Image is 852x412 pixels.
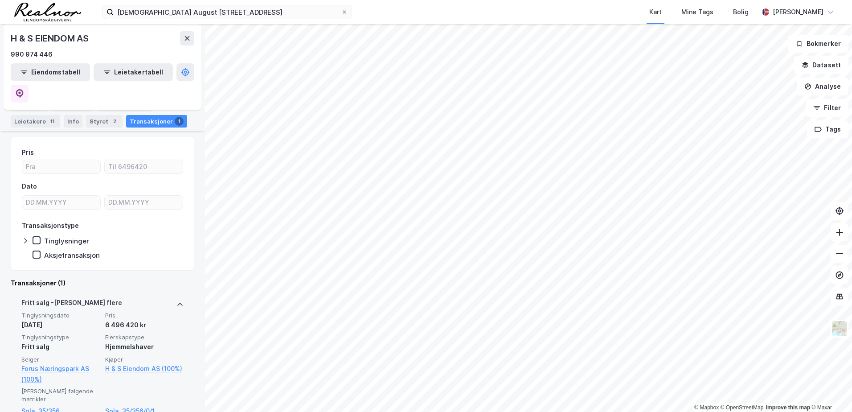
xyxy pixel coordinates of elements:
[733,7,749,17] div: Bolig
[105,342,184,352] div: Hjemmelshaver
[21,320,100,330] div: [DATE]
[22,160,100,173] input: Fra
[14,3,81,21] img: realnor-logo.934646d98de889bb5806.png
[44,251,100,260] div: Aksjetransaksjon
[175,117,184,126] div: 1
[788,35,848,53] button: Bokmerker
[44,237,89,245] div: Tinglysninger
[807,120,848,138] button: Tags
[105,356,184,363] span: Kjøper
[126,115,187,128] div: Transaksjoner
[21,363,100,385] a: Forus Næringspark AS (100%)
[105,160,183,173] input: Til 6496420
[721,404,764,411] a: OpenStreetMap
[21,312,100,319] span: Tinglysningsdato
[11,31,90,45] div: H & S EIENDOM AS
[694,404,719,411] a: Mapbox
[21,356,100,363] span: Selger
[11,63,90,81] button: Eiendomstabell
[11,278,194,288] div: Transaksjoner (1)
[22,220,79,231] div: Transaksjonstype
[773,7,823,17] div: [PERSON_NAME]
[105,334,184,341] span: Eierskapstype
[105,196,183,209] input: DD.MM.YYYY
[21,387,100,403] span: [PERSON_NAME] følgende matrikler
[86,115,123,128] div: Styret
[110,117,119,126] div: 2
[22,181,37,192] div: Dato
[766,404,810,411] a: Improve this map
[806,99,848,117] button: Filter
[21,342,100,352] div: Fritt salg
[64,115,82,128] div: Info
[794,56,848,74] button: Datasett
[831,320,848,337] img: Z
[681,7,713,17] div: Mine Tags
[11,49,53,60] div: 990 974 446
[649,7,662,17] div: Kart
[48,117,57,126] div: 11
[807,369,852,412] div: Kontrollprogram for chat
[22,147,34,158] div: Pris
[21,297,122,312] div: Fritt salg - [PERSON_NAME] flere
[797,78,848,95] button: Analyse
[114,5,341,19] input: Søk på adresse, matrikkel, gårdeiere, leietakere eller personer
[21,334,100,341] span: Tinglysningstype
[807,369,852,412] iframe: Chat Widget
[105,312,184,319] span: Pris
[94,63,173,81] button: Leietakertabell
[11,115,60,128] div: Leietakere
[22,196,100,209] input: DD.MM.YYYY
[105,363,184,374] a: H & S Eiendom AS (100%)
[105,320,184,330] div: 6 496 420 kr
